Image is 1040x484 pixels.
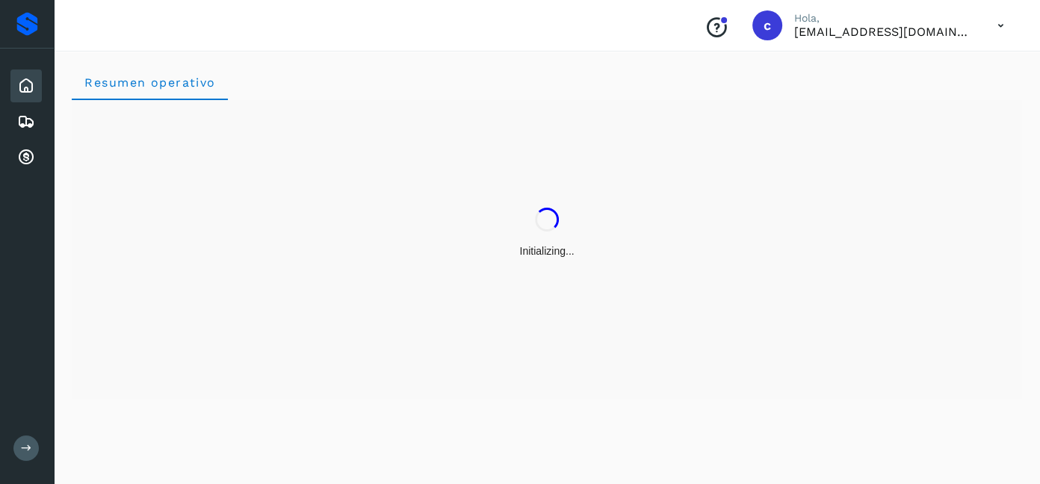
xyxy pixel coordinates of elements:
div: Embarques [10,105,42,138]
div: Inicio [10,69,42,102]
p: cuentasespeciales8_met@castores.com.mx [794,25,974,39]
div: Cuentas por cobrar [10,141,42,174]
span: Resumen operativo [84,75,216,90]
p: Hola, [794,12,974,25]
